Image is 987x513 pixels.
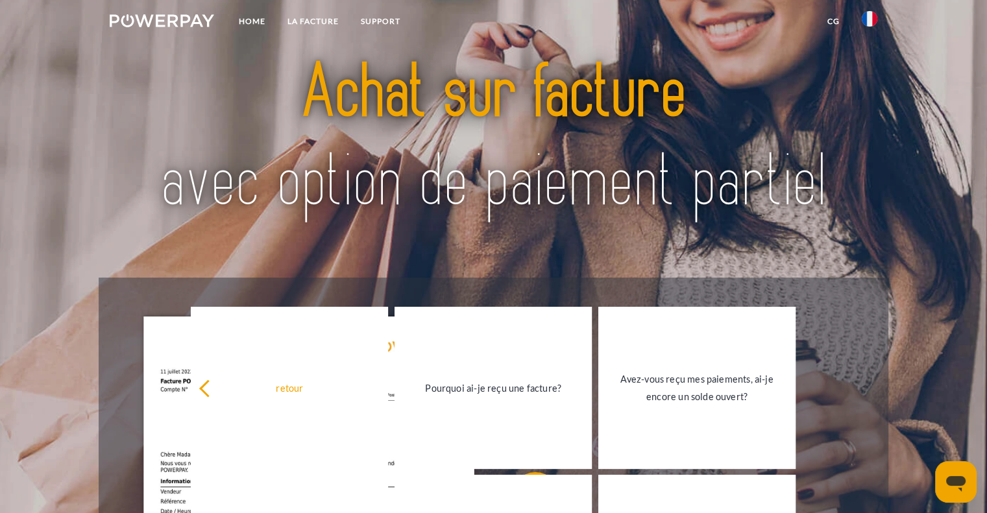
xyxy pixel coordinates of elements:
iframe: Bouton de lancement de la fenêtre de messagerie [935,461,977,503]
div: Pourquoi ai-je reçu une facture? [402,379,584,396]
a: Home [228,10,276,33]
a: Support [350,10,411,33]
img: title-powerpay_fr.svg [147,25,839,250]
a: CG [816,10,851,33]
a: Avez-vous reçu mes paiements, ai-je encore un solde ouvert? [598,307,796,469]
div: Avez-vous reçu mes paiements, ai-je encore un solde ouvert? [606,370,788,405]
img: logo-powerpay-white.svg [110,14,214,27]
a: LA FACTURE [276,10,350,33]
div: retour [199,379,380,396]
img: fr [862,11,877,27]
